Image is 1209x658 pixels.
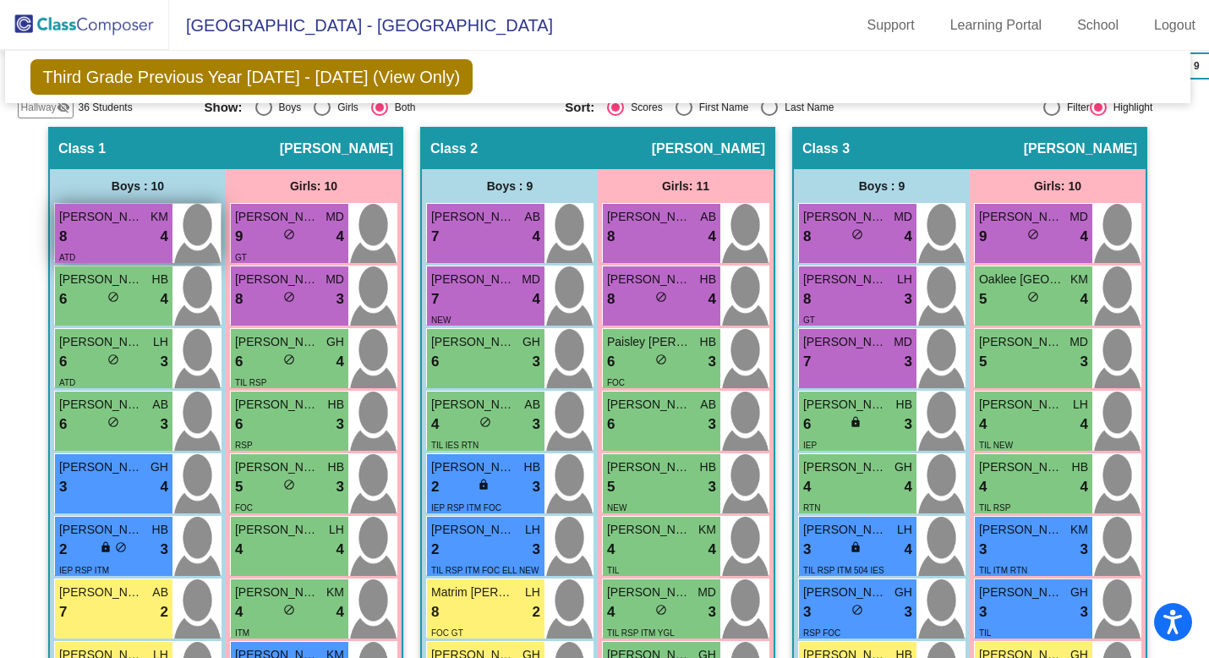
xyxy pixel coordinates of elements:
[272,100,302,115] div: Boys
[235,521,320,539] span: [PERSON_NAME]
[431,584,516,601] span: Matrim [PERSON_NAME]
[607,566,619,575] span: TIL
[524,208,540,226] span: AB
[115,541,127,553] span: do_not_disturb_alt
[979,584,1064,601] span: [PERSON_NAME]
[905,351,912,373] span: 3
[854,12,928,39] a: Support
[235,396,320,414] span: [PERSON_NAME]
[565,99,913,116] mat-radio-group: Select an option
[152,396,168,414] span: AB
[700,396,716,414] span: AB
[107,291,119,303] span: do_not_disturb_alt
[328,396,344,414] span: HB
[336,288,344,310] span: 3
[336,351,344,373] span: 4
[803,271,888,288] span: [PERSON_NAME]
[708,414,716,436] span: 3
[655,291,667,303] span: do_not_disturb_alt
[336,414,344,436] span: 3
[525,521,540,539] span: LH
[431,271,516,288] span: [PERSON_NAME]
[431,441,479,450] span: TIL IES RTN
[803,601,811,623] span: 3
[524,458,540,476] span: HB
[979,208,1064,226] span: [PERSON_NAME]
[1070,584,1088,601] span: GH
[802,140,850,157] span: Class 3
[431,503,501,513] span: IEP RSP ITM FOC
[655,354,667,365] span: do_not_disturb_alt
[235,601,243,623] span: 4
[1080,476,1088,498] span: 4
[479,416,491,428] span: do_not_disturb_alt
[533,288,540,310] span: 4
[803,414,811,436] span: 6
[329,521,344,539] span: LH
[57,101,70,114] mat-icon: visibility_off
[59,458,144,476] span: [PERSON_NAME]
[1141,12,1209,39] a: Logout
[979,476,987,498] span: 4
[59,378,75,387] span: ATD
[161,351,168,373] span: 3
[50,169,226,203] div: Boys : 10
[59,601,67,623] span: 7
[1080,539,1088,561] span: 3
[979,288,987,310] span: 5
[235,584,320,601] span: [PERSON_NAME]
[979,503,1010,513] span: TIL RSP
[431,396,516,414] span: [PERSON_NAME]
[624,100,662,115] div: Scores
[850,541,862,553] span: lock
[59,226,67,248] span: 8
[431,333,516,351] span: [PERSON_NAME]
[533,476,540,498] span: 3
[325,271,344,288] span: MD
[235,458,320,476] span: [PERSON_NAME]
[607,601,615,623] span: 4
[107,354,119,365] span: do_not_disturb_alt
[326,584,344,601] span: KM
[100,541,112,553] span: lock
[1069,208,1088,226] span: MD
[897,521,912,539] span: LH
[235,539,243,561] span: 4
[803,458,888,476] span: [PERSON_NAME]
[1024,140,1137,157] span: [PERSON_NAME]
[235,628,249,638] span: ITM
[1027,291,1039,303] span: do_not_disturb_alt
[1080,288,1088,310] span: 4
[431,288,439,310] span: 7
[59,414,67,436] span: 6
[161,476,168,498] span: 4
[803,476,811,498] span: 4
[778,100,834,115] div: Last Name
[607,476,615,498] span: 5
[283,604,295,616] span: do_not_disturb_alt
[331,100,358,115] div: Girls
[107,416,119,428] span: do_not_disturb_alt
[979,601,987,623] span: 3
[905,288,912,310] span: 3
[607,584,692,601] span: [PERSON_NAME]
[235,208,320,226] span: [PERSON_NAME]
[1027,228,1039,240] span: do_not_disturb_alt
[150,458,168,476] span: GH
[161,539,168,561] span: 3
[803,315,815,325] span: GT
[708,351,716,373] span: 3
[1080,414,1088,436] span: 4
[1060,100,1090,115] div: Filter
[970,169,1146,203] div: Girls: 10
[803,333,888,351] span: [PERSON_NAME]
[59,566,109,575] span: IEP RSP ITM
[524,396,540,414] span: AB
[226,169,402,203] div: Girls: 10
[894,584,912,601] span: GH
[979,539,987,561] span: 3
[794,169,970,203] div: Boys : 9
[328,458,344,476] span: HB
[431,458,516,476] span: [PERSON_NAME]
[431,601,439,623] span: 8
